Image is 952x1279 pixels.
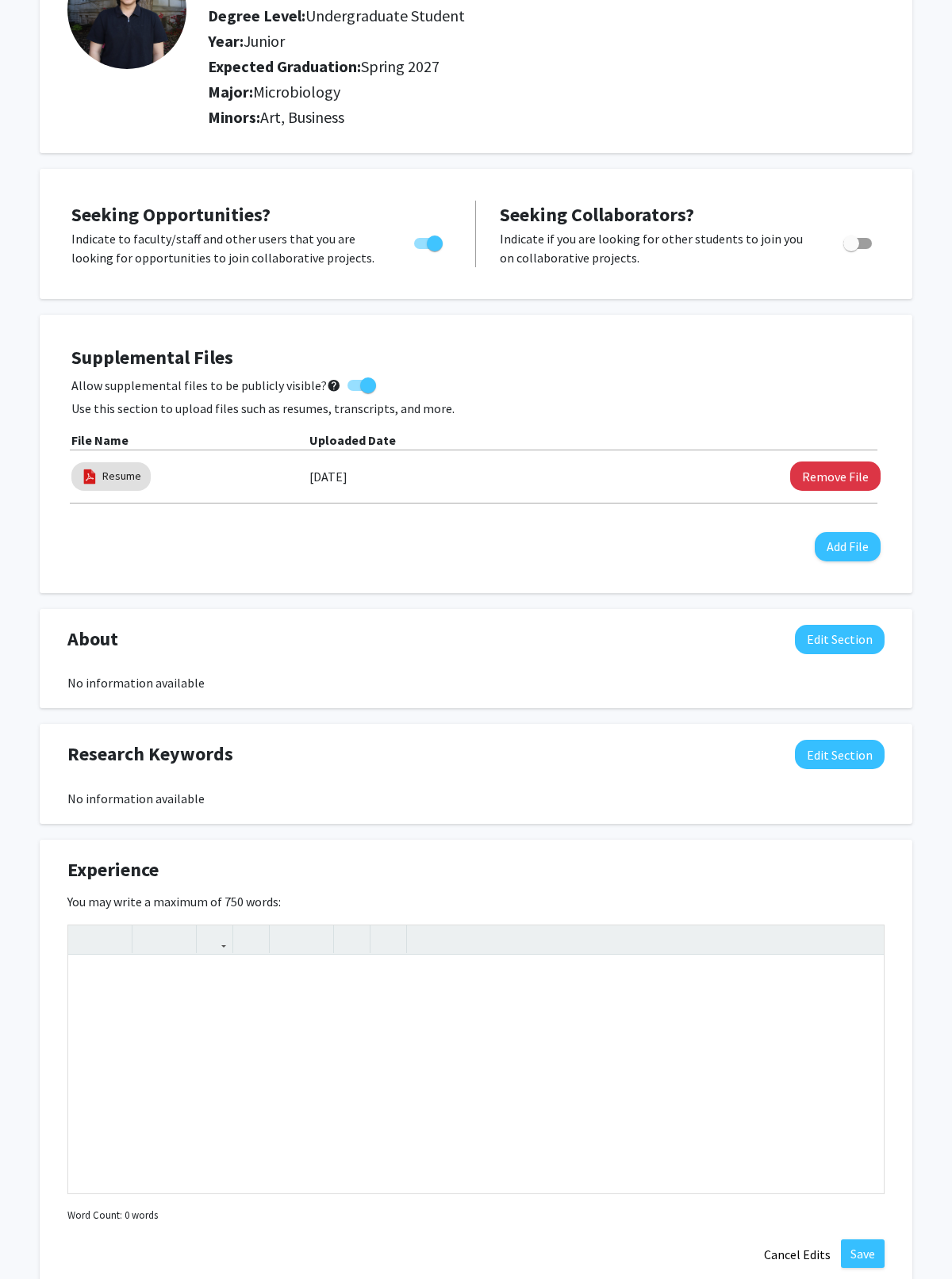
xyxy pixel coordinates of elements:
button: Save [841,1239,885,1268]
button: Remove Resume File [790,461,881,491]
iframe: Chat [12,1208,67,1267]
button: Link [201,925,228,953]
h2: Degree Level: [208,6,821,25]
span: Microbiology [253,82,340,101]
h4: Supplemental Files [71,347,881,370]
button: Remove format [338,925,366,953]
b: Uploaded Date [309,432,396,448]
h2: Minors: [208,108,885,127]
p: Use this section to upload files such as resumes, transcripts, and more. [71,399,881,418]
h2: Expected Graduation: [208,57,821,76]
span: Seeking Opportunities? [71,202,271,227]
button: Fullscreen [852,925,880,953]
button: Edit Research Keywords [795,740,885,769]
span: Art, Business [260,107,344,127]
div: No information available [67,673,885,692]
button: Unordered list [274,925,301,953]
button: Edit About [795,625,885,654]
button: Insert Image [237,925,265,953]
label: You may write a maximum of 750 words: [67,892,281,911]
div: Note to users with screen readers: Please deactivate our accessibility plugin for this page as it... [68,955,884,1193]
label: [DATE] [309,463,347,490]
div: Toggle [408,229,451,253]
span: About [67,625,118,653]
div: Toggle [837,229,881,253]
button: Emphasis (Ctrl + I) [100,925,128,953]
span: Research Keywords [67,740,233,768]
span: Seeking Collaborators? [500,202,694,227]
small: Word Count: 0 words [67,1208,158,1223]
span: Experience [67,856,159,884]
button: Cancel Edits [754,1239,841,1269]
button: Strong (Ctrl + B) [72,925,100,953]
a: Resume [102,468,141,484]
img: pdf_icon.png [81,468,98,485]
button: Add File [815,532,881,561]
span: Undergraduate Student [305,6,465,25]
h2: Year: [208,32,821,51]
button: Insert horizontal rule [374,925,402,953]
p: Indicate if you are looking for other students to join you on collaborative projects. [500,229,813,267]
button: Subscript [164,925,192,953]
mat-icon: help [327,376,341,395]
span: Junior [244,31,285,51]
button: Ordered list [301,925,329,953]
p: Indicate to faculty/staff and other users that you are looking for opportunities to join collabor... [71,229,384,267]
span: Spring 2027 [361,56,440,76]
h2: Major: [208,82,885,101]
b: File Name [71,432,129,448]
div: No information available [67,789,885,808]
button: Superscript [136,925,164,953]
span: Allow supplemental files to be publicly visible? [71,376,341,395]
